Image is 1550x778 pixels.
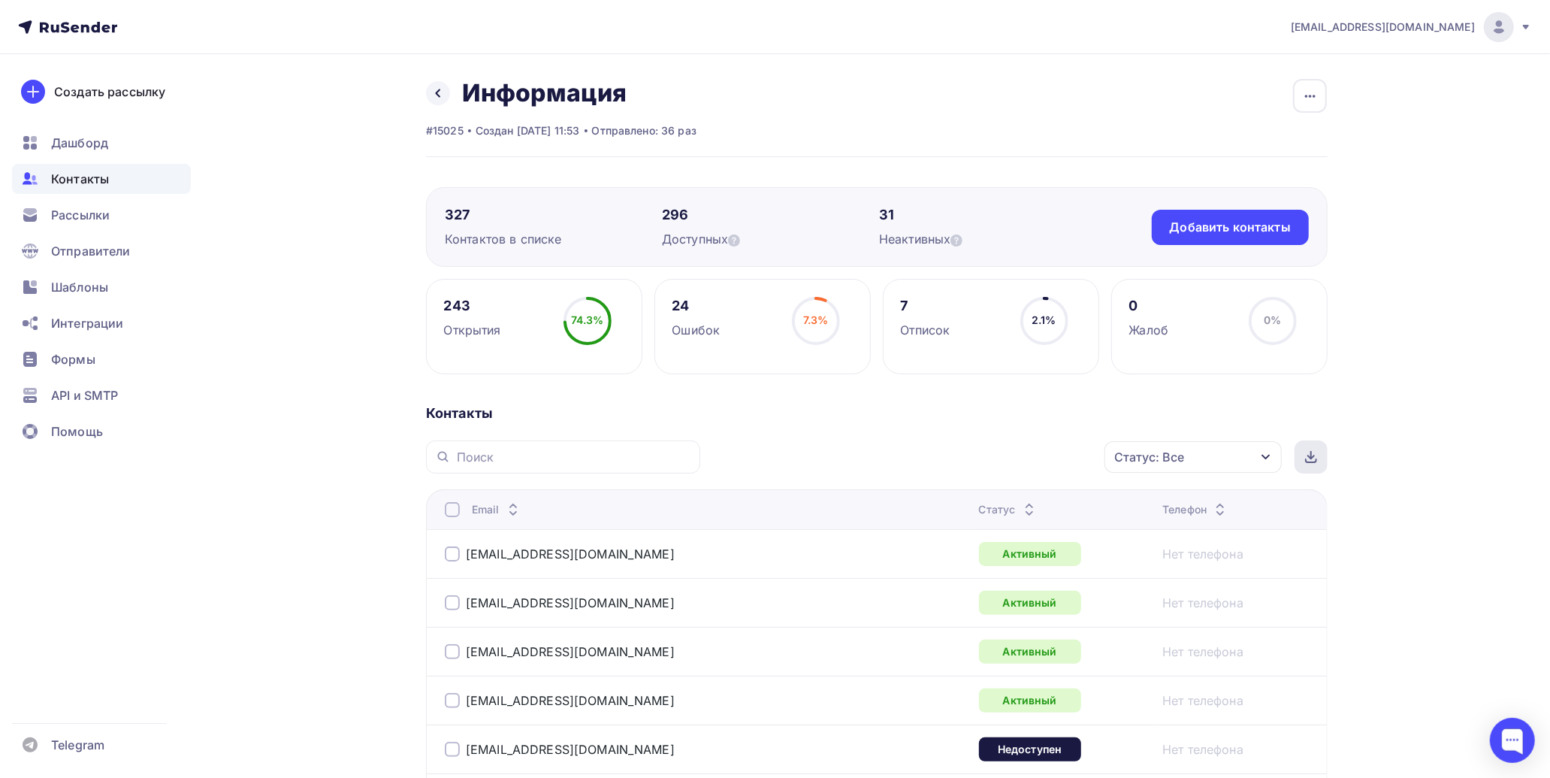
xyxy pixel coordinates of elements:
a: Нет телефона [1162,594,1243,612]
div: Телефон [1162,502,1229,517]
span: 0% [1264,313,1281,326]
div: Отписок [901,321,950,339]
div: Открытия [444,321,501,339]
div: Контакты [426,404,1328,422]
div: Создать рассылку [54,83,165,101]
span: 74.3% [571,313,604,326]
div: Добавить контакты [1170,219,1291,236]
a: [EMAIL_ADDRESS][DOMAIN_NAME] [466,595,675,610]
div: 24 [672,297,721,315]
div: Ошибок [672,321,721,339]
div: Статус [979,502,1038,517]
a: Шаблоны [12,272,191,302]
a: Формы [12,344,191,374]
div: Доступных [662,230,879,248]
span: Формы [51,350,95,368]
span: Шаблоны [51,278,108,296]
div: Создан [DATE] 11:53 [476,123,580,138]
div: 7 [901,297,950,315]
span: 2.1% [1032,313,1056,326]
a: Дашборд [12,128,191,158]
a: [EMAIL_ADDRESS][DOMAIN_NAME] [466,644,675,659]
div: Жалоб [1129,321,1169,339]
a: Контакты [12,164,191,194]
button: Статус: Все [1104,440,1283,474]
span: 7.3% [803,313,829,326]
a: [EMAIL_ADDRESS][DOMAIN_NAME] [1291,12,1532,42]
span: Telegram [51,736,104,754]
div: Активный [979,689,1081,713]
div: Активный [979,542,1081,566]
div: #15025 [426,123,464,138]
div: 296 [662,206,879,224]
span: Отправители [51,242,131,260]
a: Нет телефона [1162,692,1243,710]
a: Нет телефона [1162,740,1243,758]
div: 243 [444,297,501,315]
div: 0 [1129,297,1169,315]
span: [EMAIL_ADDRESS][DOMAIN_NAME] [1291,20,1475,35]
a: [EMAIL_ADDRESS][DOMAIN_NAME] [466,693,675,708]
a: [EMAIL_ADDRESS][DOMAIN_NAME] [466,742,675,757]
div: Контактов в списке [445,230,662,248]
div: Активный [979,640,1081,664]
a: Отправители [12,236,191,266]
div: Email [472,502,522,517]
span: Помощь [51,422,103,440]
input: Поиск [457,449,691,465]
div: Статус: Все [1114,448,1184,466]
a: Рассылки [12,200,191,230]
div: Недоступен [979,737,1081,761]
div: 31 [879,206,1096,224]
div: Неактивных [879,230,1096,248]
span: Контакты [51,170,109,188]
a: [EMAIL_ADDRESS][DOMAIN_NAME] [466,546,675,562]
a: Нет телефона [1162,545,1243,563]
div: 327 [445,206,662,224]
span: API и SMTP [51,386,118,404]
span: Дашборд [51,134,108,152]
div: Активный [979,591,1081,615]
h2: Информация [462,78,627,108]
span: Интеграции [51,314,123,332]
div: Отправлено: 36 раз [592,123,697,138]
span: Рассылки [51,206,110,224]
a: Нет телефона [1162,643,1243,661]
